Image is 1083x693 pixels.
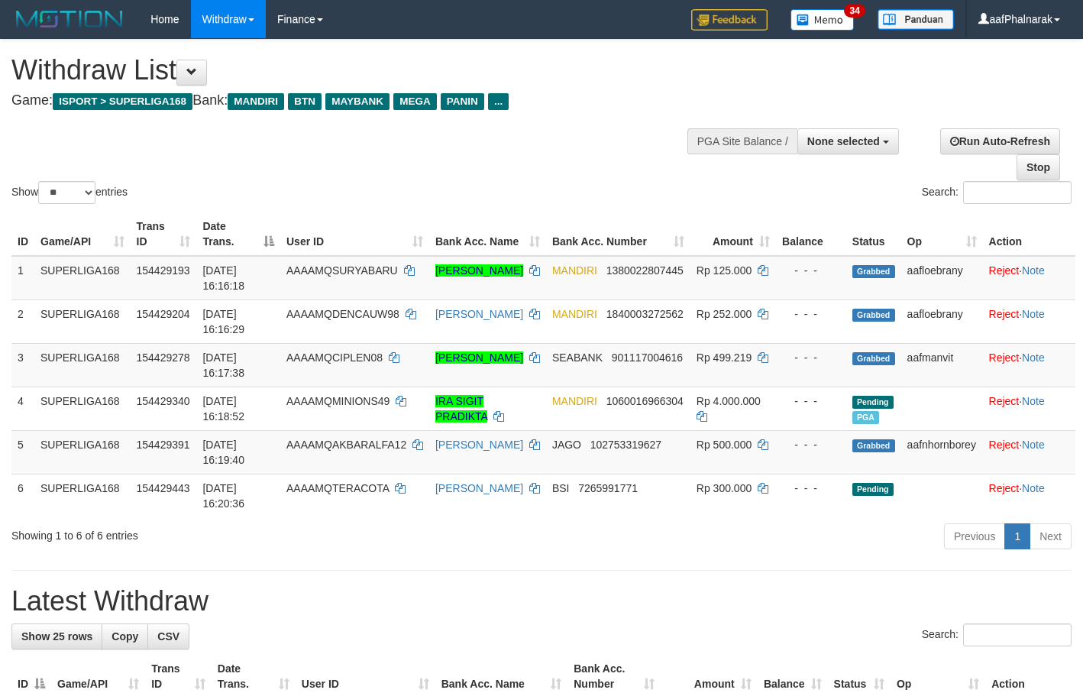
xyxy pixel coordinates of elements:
span: [DATE] 16:19:40 [202,439,244,466]
td: SUPERLIGA168 [34,474,131,517]
th: Status [846,212,901,256]
a: 1 [1004,523,1030,549]
span: Copy [112,630,138,643]
a: Reject [989,395,1020,407]
span: Show 25 rows [21,630,92,643]
td: aafloebrany [901,256,983,300]
span: AAAAMQMINIONS49 [286,395,390,407]
td: SUPERLIGA168 [34,256,131,300]
th: Balance [776,212,846,256]
th: Date Trans.: activate to sort column descending [196,212,280,256]
span: CSV [157,630,179,643]
a: [PERSON_NAME] [435,351,523,364]
span: ... [488,93,509,110]
span: MANDIRI [228,93,284,110]
span: Rp 252.000 [697,308,752,320]
span: 154429443 [137,482,190,494]
label: Search: [922,181,1072,204]
span: SEABANK [552,351,603,364]
div: - - - [782,481,840,496]
td: 3 [11,343,34,387]
a: Note [1022,395,1045,407]
a: Previous [944,523,1005,549]
td: aafloebrany [901,300,983,343]
th: Trans ID: activate to sort column ascending [131,212,197,256]
th: Amount: activate to sort column ascending [690,212,776,256]
a: Reject [989,308,1020,320]
a: IRA SIGIT PRADIKTA [435,395,487,423]
img: Feedback.jpg [691,9,768,31]
div: - - - [782,306,840,322]
span: PANIN [441,93,484,110]
a: Run Auto-Refresh [940,128,1060,154]
img: Button%20Memo.svg [790,9,855,31]
a: Reject [989,351,1020,364]
span: Pending [852,396,894,409]
span: Grabbed [852,309,895,322]
a: [PERSON_NAME] [435,264,523,277]
a: Note [1022,264,1045,277]
th: Bank Acc. Name: activate to sort column ascending [429,212,546,256]
th: User ID: activate to sort column ascending [280,212,429,256]
span: JAGO [552,439,581,451]
span: Rp 125.000 [697,264,752,277]
img: panduan.png [878,9,954,30]
span: [DATE] 16:16:29 [202,308,244,335]
input: Search: [963,623,1072,646]
span: AAAAMQAKBARALFA12 [286,439,406,451]
h1: Withdraw List [11,55,706,86]
td: 6 [11,474,34,517]
span: MAYBANK [325,93,390,110]
td: aafmanvit [901,343,983,387]
a: [PERSON_NAME] [435,482,523,494]
td: SUPERLIGA168 [34,387,131,430]
td: · [983,300,1075,343]
button: None selected [797,128,899,154]
span: Copy 1840003272562 to clipboard [606,308,684,320]
span: [DATE] 16:18:52 [202,395,244,423]
span: BTN [288,93,322,110]
a: Reject [989,482,1020,494]
input: Search: [963,181,1072,204]
span: Rp 300.000 [697,482,752,494]
span: AAAAMQSURYABARU [286,264,398,277]
span: Rp 4.000.000 [697,395,761,407]
span: Rp 499.219 [697,351,752,364]
div: - - - [782,393,840,409]
td: · [983,256,1075,300]
span: MANDIRI [552,308,597,320]
span: 154429391 [137,439,190,451]
span: BSI [552,482,570,494]
span: 154429340 [137,395,190,407]
th: Game/API: activate to sort column ascending [34,212,131,256]
th: ID [11,212,34,256]
span: Marked by aafsoycanthlai [852,411,879,424]
th: Bank Acc. Number: activate to sort column ascending [546,212,690,256]
span: 154429193 [137,264,190,277]
div: - - - [782,350,840,365]
span: Pending [852,483,894,496]
span: Copy 102753319627 to clipboard [590,439,661,451]
td: SUPERLIGA168 [34,300,131,343]
td: · [983,343,1075,387]
span: AAAAMQDENCAUW98 [286,308,399,320]
span: MANDIRI [552,395,597,407]
span: ISPORT > SUPERLIGA168 [53,93,192,110]
td: SUPERLIGA168 [34,430,131,474]
span: Grabbed [852,439,895,452]
a: Note [1022,482,1045,494]
td: · [983,430,1075,474]
a: [PERSON_NAME] [435,439,523,451]
a: Reject [989,264,1020,277]
div: - - - [782,437,840,452]
div: - - - [782,263,840,278]
h4: Game: Bank: [11,93,706,108]
div: PGA Site Balance / [687,128,797,154]
img: MOTION_logo.png [11,8,128,31]
span: AAAAMQCIPLEN08 [286,351,383,364]
span: Grabbed [852,352,895,365]
span: AAAAMQTERACOTA [286,482,389,494]
span: Copy 7265991771 to clipboard [578,482,638,494]
td: aafnhornborey [901,430,983,474]
td: 5 [11,430,34,474]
